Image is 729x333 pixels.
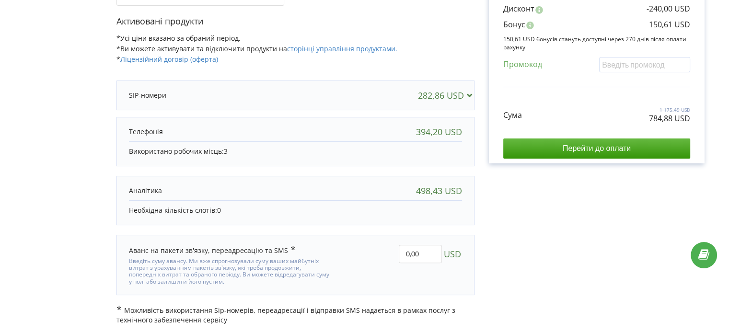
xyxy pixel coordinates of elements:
p: Телефонія [129,127,163,137]
a: сторінці управління продуктами. [287,44,397,53]
p: SIP-номери [129,91,166,100]
p: Бонус [503,19,525,30]
p: 150,61 USD бонусів стануть доступні через 270 днів після оплати рахунку [503,35,690,51]
div: 394,20 USD [416,127,462,137]
div: Аванс на пакети зв'язку, переадресацію та SMS [129,245,296,255]
div: 498,43 USD [416,186,462,195]
p: Дисконт [503,3,534,14]
span: 0 [217,206,221,215]
p: Необхідна кількість слотів: [129,206,462,215]
p: Аналітика [129,186,162,195]
p: 1 175,49 USD [649,106,690,113]
p: 784,88 USD [649,113,690,124]
span: USD [444,245,461,263]
input: Перейти до оплати [503,138,690,159]
p: 150,61 USD [649,19,690,30]
div: Введіть суму авансу. Ми вже спрогнозували суму ваших майбутніх витрат з урахуванням пакетів зв'яз... [129,255,332,286]
p: Активовані продукти [116,15,474,28]
p: Промокод [503,59,542,70]
a: Ліцензійний договір (оферта) [120,55,218,64]
p: Сума [503,110,522,121]
p: Можливість використання Sip-номерів, переадресації і відправки SMS надається в рамках послуг з те... [116,305,474,325]
span: 3 [224,147,228,156]
p: -240,00 USD [647,3,690,14]
span: *Ви можете активувати та відключити продукти на [116,44,397,53]
input: Введіть промокод [599,57,690,72]
span: *Усі ціни вказано за обраний період. [116,34,241,43]
p: Використано робочих місць: [129,147,462,156]
div: 282,86 USD [418,91,476,100]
